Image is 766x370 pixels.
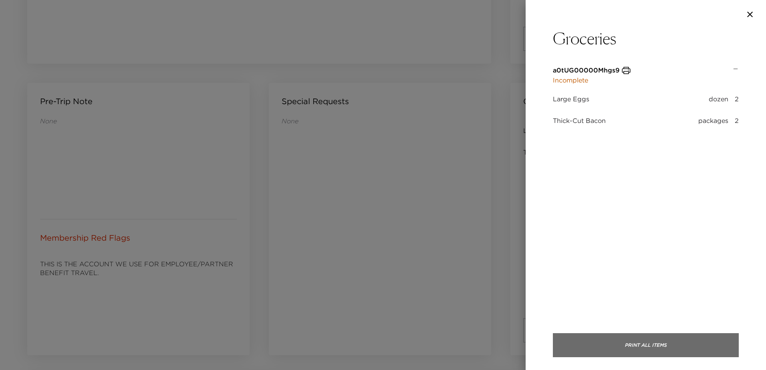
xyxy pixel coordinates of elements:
span: 2 [735,116,739,125]
p: Groceries [553,29,739,48]
p: Incomplete [553,75,631,85]
span: dozen [709,95,728,103]
div: a0tUG00000Mhgs9Incomplete [553,66,739,85]
span: packages [698,116,728,125]
p: a0tUG00000Mhgs9 [553,66,620,75]
span: 2 [735,95,739,103]
span: Thick-Cut Bacon [553,116,606,125]
button: Print All Items [553,333,739,357]
span: Large Eggs [553,95,589,103]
